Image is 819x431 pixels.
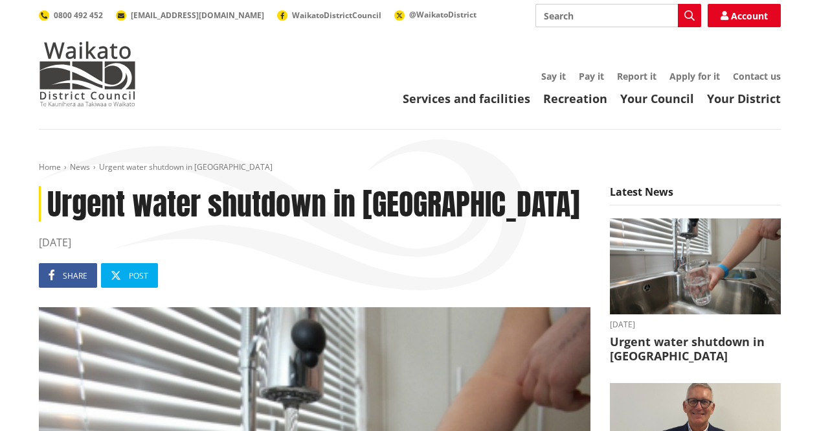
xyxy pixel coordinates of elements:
a: WaikatoDistrictCouncil [277,10,381,21]
span: Share [63,270,87,281]
a: [EMAIL_ADDRESS][DOMAIN_NAME] [116,10,264,21]
a: 0800 492 452 [39,10,103,21]
nav: breadcrumb [39,162,781,173]
a: Apply for it [669,70,720,82]
span: Urgent water shutdown in [GEOGRAPHIC_DATA] [99,161,273,172]
input: Search input [535,4,701,27]
a: Your District [707,91,781,106]
a: Pay it [579,70,604,82]
a: Say it [541,70,566,82]
img: Waikato District Council - Te Kaunihera aa Takiwaa o Waikato [39,41,136,106]
a: Recreation [543,91,607,106]
a: Home [39,161,61,172]
span: 0800 492 452 [54,10,103,21]
a: [DATE] Urgent water shutdown in [GEOGRAPHIC_DATA] [610,218,781,364]
img: water image [610,218,781,315]
time: [DATE] [610,321,781,329]
time: [DATE] [39,235,590,250]
a: @WaikatoDistrict [394,9,477,20]
span: WaikatoDistrictCouncil [292,10,381,21]
a: Report it [617,70,656,82]
h1: Urgent water shutdown in [GEOGRAPHIC_DATA] [39,186,590,222]
span: [EMAIL_ADDRESS][DOMAIN_NAME] [131,10,264,21]
span: Post [129,270,148,281]
span: @WaikatoDistrict [409,9,477,20]
h3: Urgent water shutdown in [GEOGRAPHIC_DATA] [610,335,781,363]
a: Contact us [733,70,781,82]
a: News [70,161,90,172]
a: Your Council [620,91,694,106]
h5: Latest News [610,186,781,205]
a: Services and facilities [403,91,530,106]
a: Account [708,4,781,27]
a: Post [101,263,158,288]
a: Share [39,263,97,288]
